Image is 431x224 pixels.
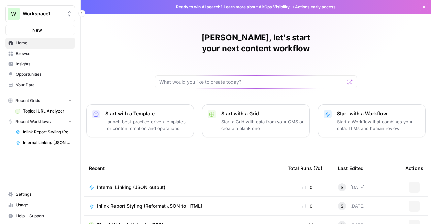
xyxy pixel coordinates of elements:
[337,118,420,132] p: Start a Workflow that combines your data, LLMs and human review
[5,96,75,106] button: Recent Grids
[5,25,75,35] button: New
[288,203,327,210] div: 0
[16,202,72,208] span: Usage
[15,98,40,104] span: Recent Grids
[5,211,75,221] button: Help + Support
[318,104,426,137] button: Start with a WorkflowStart a Workflow that combines your data, LLMs and human review
[12,137,75,148] a: Internal Linking (JSON output)
[337,110,420,117] p: Start with a Workflow
[221,110,304,117] p: Start with a Grid
[5,59,75,69] a: Insights
[12,106,75,117] a: Topical URL Analyzer
[288,184,327,191] div: 0
[5,5,75,22] button: Workspace: Workspace1
[16,213,72,219] span: Help + Support
[338,159,364,178] div: Last Edited
[341,184,343,191] span: S
[16,191,72,197] span: Settings
[11,10,16,18] span: W
[23,108,72,114] span: Topical URL Analyzer
[5,69,75,80] a: Opportunities
[97,184,165,191] span: Internal Linking (JSON output)
[155,32,357,54] h1: [PERSON_NAME], let's start your next content workflow
[5,200,75,211] a: Usage
[405,159,423,178] div: Actions
[202,104,310,137] button: Start with a GridStart a Grid with data from your CMS or create a blank one
[5,189,75,200] a: Settings
[288,159,322,178] div: Total Runs (7d)
[23,140,72,146] span: Internal Linking (JSON output)
[105,110,188,117] p: Start with a Template
[16,71,72,77] span: Opportunities
[221,118,304,132] p: Start a Grid with data from your CMS or create a blank one
[89,203,277,210] a: Inlink Report Styling (Reformat JSON to HTML)
[23,129,72,135] span: Inlink Report Styling (Reformat JSON to HTML)
[12,127,75,137] a: Inlink Report Styling (Reformat JSON to HTML)
[105,118,188,132] p: Launch best-practice driven templates for content creation and operations
[89,159,277,178] div: Recent
[15,119,51,125] span: Recent Workflows
[86,104,194,137] button: Start with a TemplateLaunch best-practice driven templates for content creation and operations
[338,183,365,191] div: [DATE]
[16,82,72,88] span: Your Data
[32,27,42,33] span: New
[341,203,343,210] span: S
[16,40,72,46] span: Home
[295,4,336,10] span: Actions early access
[159,78,344,85] input: What would you like to create today?
[338,202,365,210] div: [DATE]
[224,4,246,9] a: Learn more
[5,79,75,90] a: Your Data
[5,38,75,49] a: Home
[5,48,75,59] a: Browse
[176,4,290,10] span: Ready to win AI search? about AirOps Visibility
[97,203,202,210] span: Inlink Report Styling (Reformat JSON to HTML)
[16,61,72,67] span: Insights
[89,184,277,191] a: Internal Linking (JSON output)
[5,117,75,127] button: Recent Workflows
[16,51,72,57] span: Browse
[23,10,63,17] span: Workspace1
